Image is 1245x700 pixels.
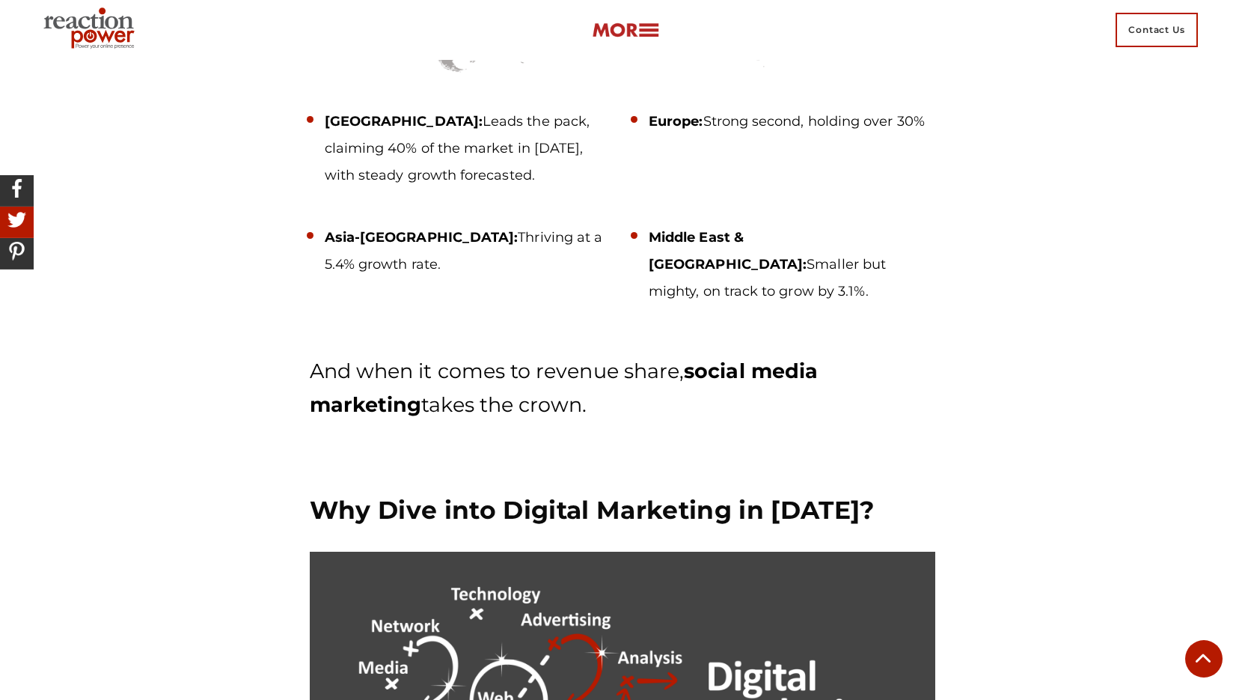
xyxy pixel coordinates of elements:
li: Leads the pack, claiming 40% of the market in [DATE], with steady growth forecasted. [325,99,611,189]
strong: Europe: [649,113,703,130]
strong: Middle East & [GEOGRAPHIC_DATA]: [649,229,807,273]
li: Smaller but mighty, on track to grow by 3.1%. [649,215,935,305]
strong: [GEOGRAPHIC_DATA]: [325,113,483,130]
p: And when it comes to revenue share, takes the crown. [310,355,936,421]
h2: Why Dive into Digital Marketing in [DATE]? [310,495,936,526]
img: Share On Pinterest [4,238,30,264]
li: Thriving at a 5.4% growth rate. [325,215,611,278]
img: more-btn.png [592,22,659,39]
img: Share On Twitter [4,207,30,233]
span: Contact Us [1116,13,1198,47]
strong: Asia-[GEOGRAPHIC_DATA]: [325,229,519,246]
img: Executive Branding | Personal Branding Agency [37,3,146,57]
img: Share On Facebook [4,175,30,201]
li: Strong second, holding over 30% [649,99,935,135]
